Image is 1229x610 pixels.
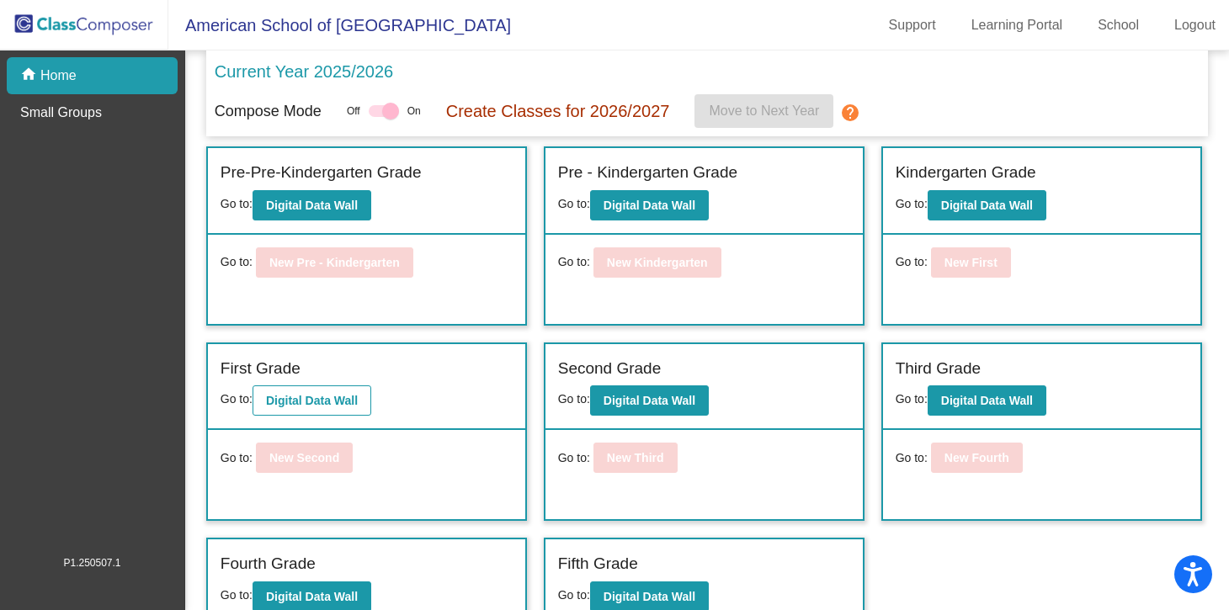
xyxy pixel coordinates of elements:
button: New Fourth [931,443,1023,473]
span: Go to: [558,449,590,467]
button: Digital Data Wall [253,190,371,220]
p: Small Groups [20,103,102,123]
span: Go to: [558,392,590,406]
span: Go to: [221,588,253,602]
span: American School of [GEOGRAPHIC_DATA] [168,12,511,39]
span: Move to Next Year [710,103,820,118]
span: Go to: [896,197,928,210]
span: Go to: [558,253,590,271]
span: Go to: [558,197,590,210]
b: Digital Data Wall [604,590,695,603]
p: Compose Mode [215,100,322,123]
button: New First [931,247,1011,278]
b: New Pre - Kindergarten [269,256,400,269]
button: Move to Next Year [694,94,833,128]
label: Second Grade [558,357,662,381]
b: New Fourth [944,451,1009,464]
button: Digital Data Wall [590,385,709,416]
a: School [1084,12,1152,39]
b: New First [944,256,998,269]
b: Digital Data Wall [604,199,695,212]
button: Digital Data Wall [590,190,709,220]
label: First Grade [221,357,301,381]
b: New Kindergarten [607,256,708,269]
button: Digital Data Wall [928,385,1046,416]
a: Learning Portal [958,12,1077,39]
label: Fifth Grade [558,552,638,576]
span: Go to: [896,253,928,271]
span: Go to: [558,588,590,602]
span: Go to: [896,392,928,406]
label: Kindergarten Grade [896,161,1036,185]
button: Digital Data Wall [928,190,1046,220]
span: Go to: [221,197,253,210]
b: Digital Data Wall [266,199,358,212]
b: Digital Data Wall [941,394,1033,407]
p: Create Classes for 2026/2027 [446,98,670,124]
span: Go to: [221,449,253,467]
p: Home [40,66,77,86]
mat-icon: help [840,103,860,123]
a: Logout [1161,12,1229,39]
b: New Second [269,451,339,464]
b: Digital Data Wall [266,590,358,603]
button: Digital Data Wall [253,385,371,416]
button: New Third [593,443,678,473]
mat-icon: home [20,66,40,86]
p: Current Year 2025/2026 [215,59,393,84]
label: Pre-Pre-Kindergarten Grade [221,161,422,185]
b: Digital Data Wall [266,394,358,407]
b: Digital Data Wall [941,199,1033,212]
span: On [407,103,421,119]
button: New Second [256,443,353,473]
span: Go to: [896,449,928,467]
button: New Pre - Kindergarten [256,247,413,278]
a: Support [875,12,950,39]
span: Off [347,103,360,119]
span: Go to: [221,253,253,271]
b: New Third [607,451,664,464]
label: Third Grade [896,357,981,381]
b: Digital Data Wall [604,394,695,407]
button: New Kindergarten [593,247,721,278]
label: Pre - Kindergarten Grade [558,161,737,185]
span: Go to: [221,392,253,406]
label: Fourth Grade [221,552,316,576]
